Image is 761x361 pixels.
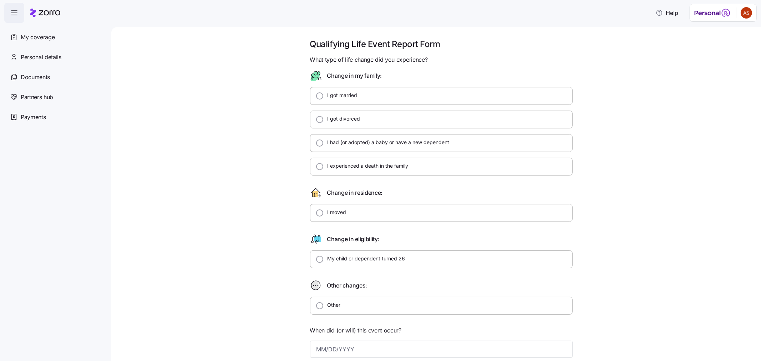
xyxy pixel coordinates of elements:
[323,115,360,122] label: I got divorced
[650,6,684,20] button: Help
[310,326,401,335] span: When did (or will) this event occur?
[21,33,55,42] span: My coverage
[323,92,357,99] label: I got married
[310,39,573,50] h1: Qualifying Life Event Report Form
[4,87,106,107] a: Partners hub
[21,93,53,102] span: Partners hub
[4,27,106,47] a: My coverage
[323,162,409,169] label: I experienced a death in the family
[310,341,573,358] input: MM/DD/YYYY
[4,47,106,67] a: Personal details
[327,71,382,80] span: Change in my family:
[694,9,730,17] img: Employer logo
[323,139,450,146] label: I had (or adopted) a baby or have a new dependent
[21,73,50,82] span: Documents
[21,53,61,62] span: Personal details
[741,7,752,19] img: b77d22bc87ed46319c61c405ebdd425e
[327,235,380,244] span: Change in eligibility:
[310,55,428,64] span: What type of life change did you experience?
[327,188,383,197] span: Change in residence:
[4,67,106,87] a: Documents
[656,9,678,17] span: Help
[327,281,367,290] span: Other changes:
[323,255,405,262] label: My child or dependent turned 26
[21,113,46,122] span: Payments
[323,301,341,309] label: Other
[323,209,346,216] label: I moved
[4,107,106,127] a: Payments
